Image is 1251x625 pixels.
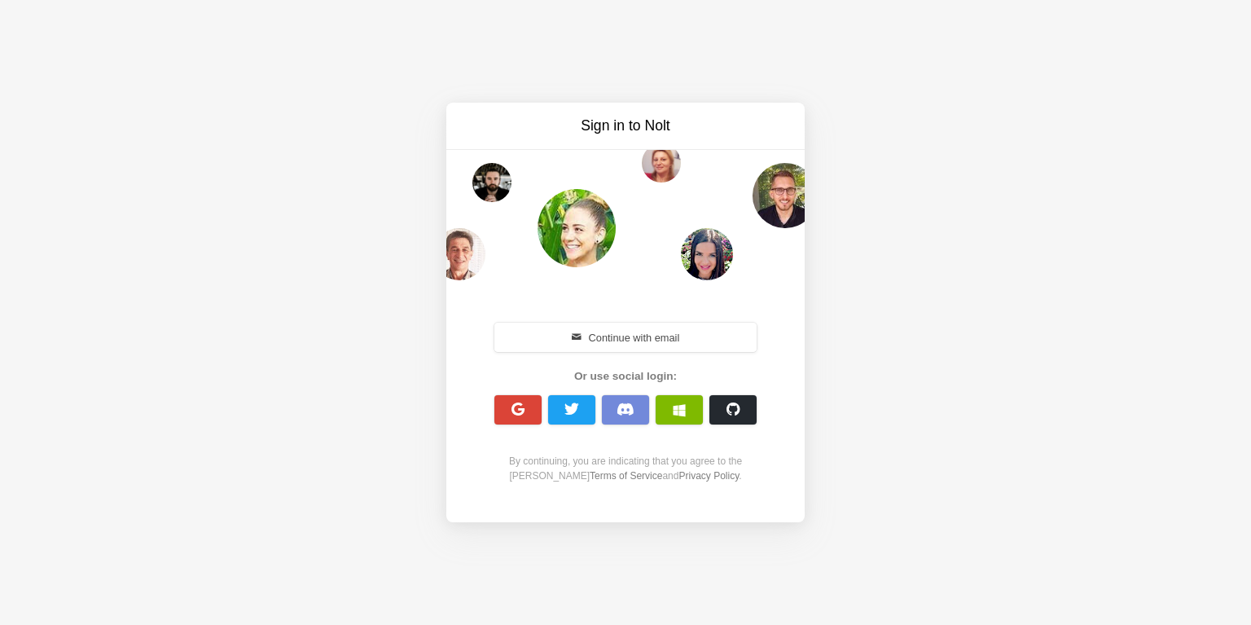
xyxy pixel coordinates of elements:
button: Continue with email [494,323,757,352]
div: Or use social login: [485,368,766,385]
a: Terms of Service [590,470,662,482]
h3: Sign in to Nolt [489,116,762,136]
a: Privacy Policy [678,470,739,482]
div: By continuing, you are indicating that you agree to the [PERSON_NAME] and . [485,454,766,483]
